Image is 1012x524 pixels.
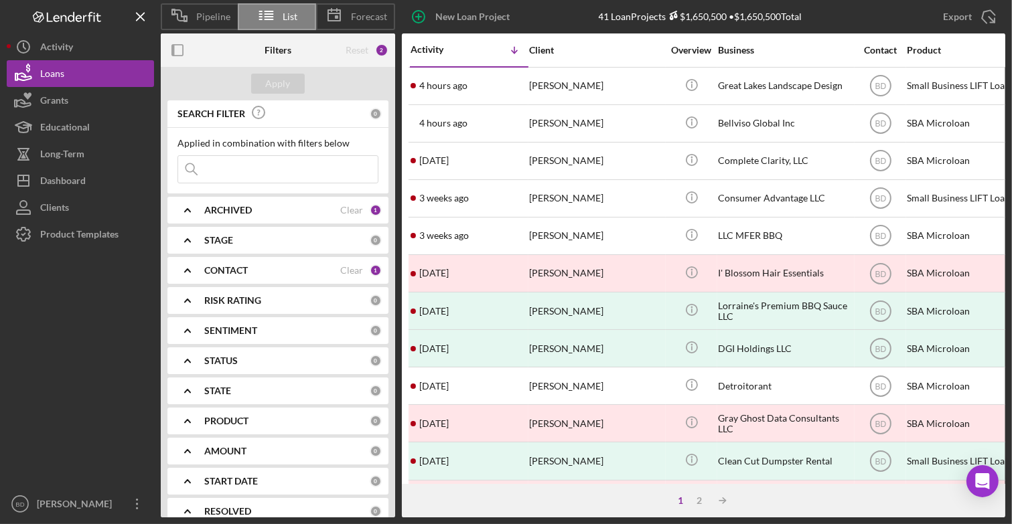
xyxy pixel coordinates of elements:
[419,456,449,466] time: 2024-10-09 13:32
[529,293,663,329] div: [PERSON_NAME]
[40,194,69,224] div: Clients
[351,11,387,22] span: Forecast
[419,230,469,241] time: 2025-08-06 11:36
[204,355,238,366] b: STATUS
[370,355,382,367] div: 0
[529,218,663,254] div: [PERSON_NAME]
[204,265,248,276] b: CONTACT
[529,406,663,441] div: [PERSON_NAME]
[7,491,154,517] button: BD[PERSON_NAME]
[718,293,852,329] div: Lorraine's Premium BBQ Sauce LLC
[7,60,154,87] button: Loans
[7,194,154,221] button: Clients
[718,106,852,141] div: Bellviso Global Inc
[204,385,231,396] b: STATE
[40,33,73,64] div: Activity
[40,114,90,144] div: Educational
[7,114,154,141] button: Educational
[370,475,382,487] div: 0
[419,381,449,391] time: 2025-02-21 03:28
[875,82,886,91] text: BD
[691,495,709,506] div: 2
[419,343,449,354] time: 2025-03-03 22:18
[370,108,382,120] div: 0
[419,118,467,128] time: 2025-08-25 16:26
[370,325,382,337] div: 0
[204,295,261,306] b: RISK RATING
[529,181,663,216] div: [PERSON_NAME]
[340,205,363,215] div: Clear
[666,45,717,56] div: Overview
[33,491,121,521] div: [PERSON_NAME]
[251,74,305,94] button: Apply
[7,141,154,167] button: Long-Term
[265,45,291,56] b: Filters
[419,418,449,429] time: 2025-01-22 13:11
[411,44,469,55] div: Activity
[855,45,906,56] div: Contact
[875,307,886,316] text: BD
[196,11,230,22] span: Pipeline
[40,141,84,171] div: Long-Term
[666,11,727,22] div: $1,650,500
[370,505,382,517] div: 0
[718,218,852,254] div: LLC MFER BBQ
[419,268,449,278] time: 2025-06-13 15:39
[419,155,449,166] time: 2025-08-12 17:47
[875,381,886,391] text: BD
[718,256,852,291] div: I' Blossom Hair Essentials
[718,181,852,216] div: Consumer Advantage LLC
[40,167,86,197] div: Dashboard
[875,232,886,241] text: BD
[943,3,972,30] div: Export
[7,167,154,194] button: Dashboard
[529,443,663,478] div: [PERSON_NAME]
[875,119,886,128] text: BD
[370,385,382,397] div: 0
[930,3,1005,30] button: Export
[15,501,24,508] text: BD
[718,406,852,441] div: Gray Ghost Data Consultants LLC
[529,368,663,404] div: [PERSON_NAME]
[204,325,257,336] b: SENTIMENT
[204,235,233,246] b: STAGE
[402,3,523,30] button: New Loan Project
[419,306,449,317] time: 2025-05-12 22:35
[346,45,368,56] div: Reset
[599,11,802,22] div: 41 Loan Projects • $1,650,500 Total
[370,234,382,246] div: 0
[7,221,154,248] button: Product Templates
[718,331,852,366] div: DGI Holdings LLC
[370,445,382,457] div: 0
[529,331,663,366] div: [PERSON_NAME]
[672,495,691,506] div: 1
[875,344,886,353] text: BD
[718,368,852,404] div: Detroitorant
[177,138,378,149] div: Applied in combination with filters below
[718,481,852,517] div: New Vision Golf
[435,3,510,30] div: New Loan Project
[529,143,663,179] div: [PERSON_NAME]
[266,74,291,94] div: Apply
[7,33,154,60] button: Activity
[419,80,467,91] time: 2025-08-25 16:51
[283,11,298,22] span: List
[40,221,119,251] div: Product Templates
[204,446,246,456] b: AMOUNT
[718,443,852,478] div: Clean Cut Dumpster Rental
[529,45,663,56] div: Client
[370,294,382,307] div: 0
[40,87,68,117] div: Grants
[529,256,663,291] div: [PERSON_NAME]
[419,193,469,203] time: 2025-08-07 04:06
[7,87,154,114] button: Grants
[370,415,382,427] div: 0
[529,106,663,141] div: [PERSON_NAME]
